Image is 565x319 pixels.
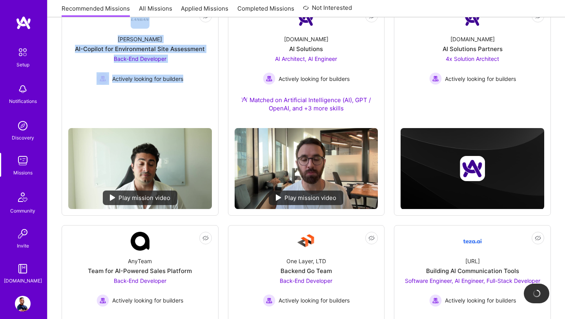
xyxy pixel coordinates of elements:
[289,45,323,53] div: AI Solutions
[450,35,495,43] div: [DOMAIN_NAME]
[446,55,499,62] span: 4x Solution Architect
[16,16,31,30] img: logo
[4,277,42,285] div: [DOMAIN_NAME]
[465,257,480,265] div: [URL]
[15,226,31,242] img: Invite
[15,296,31,312] img: User Avatar
[17,242,29,250] div: Invite
[235,10,378,122] a: Company Logo[DOMAIN_NAME]AI SolutionsAI Architect, AI Engineer Actively looking for buildersActiv...
[128,257,152,265] div: AnyTeam
[276,194,281,201] img: play
[443,45,503,53] div: AI Solutions Partners
[68,128,212,209] img: No Mission
[429,72,442,85] img: Actively looking for builders
[13,169,33,177] div: Missions
[97,294,109,307] img: Actively looking for builders
[297,10,315,29] img: Company Logo
[284,35,328,43] div: [DOMAIN_NAME]
[263,294,275,307] img: Actively looking for builders
[235,128,378,209] img: No Mission
[237,4,294,17] a: Completed Missions
[445,296,516,304] span: Actively looking for builders
[13,296,33,312] a: User Avatar
[279,75,350,83] span: Actively looking for builders
[303,3,352,17] a: Not Interested
[368,235,375,241] i: icon EyeClosed
[235,96,378,112] div: Matched on Artificial Intelligence (AI), GPT / OpenAI, and +3 more skills
[429,294,442,307] img: Actively looking for builders
[280,277,332,284] span: Back-End Developer
[15,118,31,134] img: discovery
[131,232,149,251] img: Company Logo
[275,55,337,62] span: AI Architect, AI Engineer
[112,75,183,83] span: Actively looking for builders
[131,10,149,29] img: Company Logo
[445,75,516,83] span: Actively looking for builders
[535,235,541,241] i: icon EyeClosed
[401,10,544,106] a: Company Logo[DOMAIN_NAME]AI Solutions Partners4x Solution Architect Actively looking for builders...
[269,191,343,205] div: Play mission video
[114,55,166,62] span: Back-End Developer
[426,267,519,275] div: Building AI Communication Tools
[15,153,31,169] img: teamwork
[16,60,29,69] div: Setup
[118,35,162,43] div: [PERSON_NAME]
[97,72,109,85] img: Actively looking for builders
[88,267,192,275] div: Team for AI-Powered Sales Platform
[9,97,37,105] div: Notifications
[15,81,31,97] img: bell
[297,232,315,251] img: Company Logo
[15,44,31,60] img: setup
[281,267,332,275] div: Backend Go Team
[139,4,172,17] a: All Missions
[286,257,326,265] div: One Layer, LTD
[531,288,542,299] img: loading
[181,4,228,17] a: Applied Missions
[401,128,544,209] img: cover
[62,4,130,17] a: Recommended Missions
[463,232,482,251] img: Company Logo
[460,156,485,181] img: Company logo
[12,134,34,142] div: Discovery
[10,207,35,215] div: Community
[112,296,183,304] span: Actively looking for builders
[405,277,540,284] span: Software Engineer, AI Engineer, Full-Stack Developer
[15,261,31,277] img: guide book
[241,96,248,103] img: Ateam Purple Icon
[114,277,166,284] span: Back-End Developer
[75,45,205,53] div: AI-Copilot for Environmental Site Assessment
[263,72,275,85] img: Actively looking for builders
[13,188,32,207] img: Community
[103,191,177,205] div: Play mission video
[202,235,209,241] i: icon EyeClosed
[463,10,482,29] img: Company Logo
[110,194,115,201] img: play
[279,296,350,304] span: Actively looking for builders
[68,10,212,122] a: Company Logo[PERSON_NAME]AI-Copilot for Environmental Site AssessmentBack-End Developer Actively ...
